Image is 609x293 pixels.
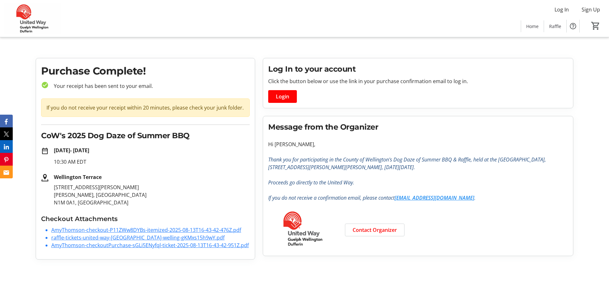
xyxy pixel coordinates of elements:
[4,3,61,34] img: United Way Guelph Wellington Dufferin's Logo
[268,156,546,171] em: Thank you for participating in the County of Wellington's Dog Daze of Summer BBQ & Raffle, held a...
[41,98,250,117] div: If you do not receive your receipt within 20 minutes, please check your junk folder.
[54,183,250,206] p: [STREET_ADDRESS][PERSON_NAME] [PERSON_NAME], [GEOGRAPHIC_DATA] N1M 0A1, [GEOGRAPHIC_DATA]
[555,6,569,13] span: Log In
[54,147,89,154] strong: [DATE] - [DATE]
[49,82,250,90] p: Your receipt has been sent to your email.
[268,77,568,85] p: Click the button below or use the link in your purchase confirmation email to log in.
[41,81,49,89] mat-icon: check_circle
[521,20,544,32] a: Home
[549,4,574,15] button: Log In
[526,23,539,30] span: Home
[577,4,605,15] button: Sign Up
[353,226,397,234] span: Contact Organizer
[268,194,476,201] em: If you do not receive a confirmation email, please contact .
[268,179,354,186] em: Proceeds go directly to the United Way.
[54,158,250,166] p: 10:30 AM EDT
[345,224,405,236] a: Contact Organizer
[549,23,561,30] span: Raffle
[41,214,250,224] h3: Checkout Attachments
[544,20,566,32] a: Raffle
[395,194,474,201] a: [EMAIL_ADDRESS][DOMAIN_NAME]
[268,140,568,148] p: Hi [PERSON_NAME],
[41,63,250,79] h1: Purchase Complete!
[268,63,568,75] h2: Log In to your account
[41,130,250,141] h2: CoW's 2025 Dog Daze of Summer BBQ
[590,20,601,32] button: Cart
[582,6,600,13] span: Sign Up
[51,234,225,241] a: raffle-tickets-united-way-[GEOGRAPHIC_DATA]-welling-gKMxs15h9wY.pdf
[268,90,297,103] button: Login
[54,174,102,181] strong: Wellington Terrace
[51,242,249,249] a: AmyThomson-checkoutPurchase-sGLi5ENyfql-ticket-2025-08-13T16-43-42-951Z.pdf
[268,121,568,133] h2: Message from the Organizer
[51,226,241,233] a: AmyThomson-checkout-P11ZWw8DYBs-itemized-2025-08-13T16-43-42-476Z.pdf
[567,20,579,32] button: Help
[276,93,289,100] span: Login
[268,209,337,248] img: United Way Guelph Wellington Dufferin logo
[41,147,49,155] mat-icon: date_range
